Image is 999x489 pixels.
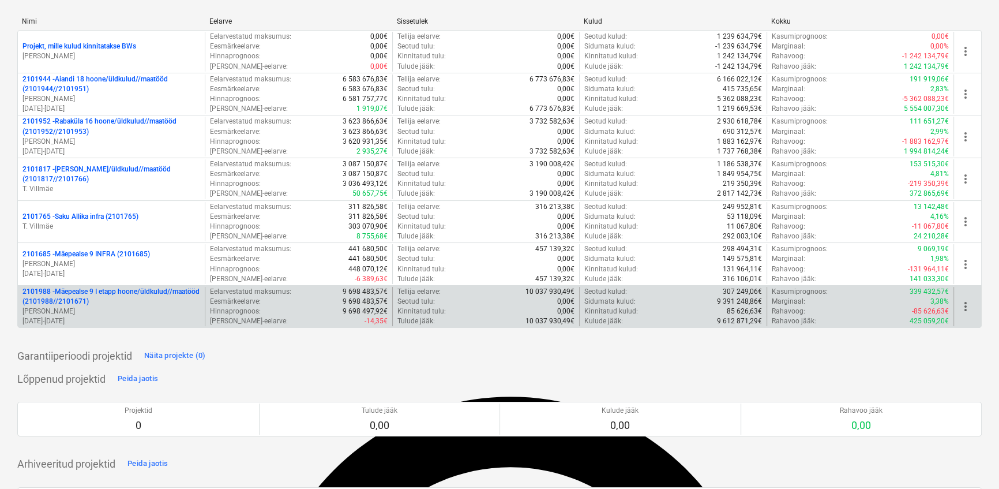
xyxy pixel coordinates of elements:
p: 4,81% [930,169,949,179]
p: 2101952 - Rabaküla 16 hoone/üldkulud//maatööd (2101952//2101953) [22,117,200,136]
p: -85 626,63€ [912,307,949,316]
p: 0,00€ [370,51,388,61]
p: 6 583 676,83€ [343,74,388,84]
p: Seotud kulud : [584,287,627,297]
p: Marginaal : [772,84,805,94]
span: more_vert [959,172,972,186]
p: 0,00€ [557,169,574,179]
p: -1 239 634,79€ [715,42,762,51]
p: 0,00€ [370,42,388,51]
p: 9 698 483,57€ [343,287,388,297]
p: 219 350,39€ [723,179,762,189]
p: Projekt, mille kulud kinnitatakse BWs [22,42,136,51]
p: Tellija eelarve : [397,74,441,84]
div: Eelarve [209,17,388,25]
p: Kulude jääk : [584,189,623,199]
p: Kulude jääk : [584,62,623,72]
p: -11 067,80€ [912,222,949,232]
p: 690 312,57€ [723,127,762,137]
p: Kinnitatud kulud : [584,137,638,147]
p: 3 732 582,63€ [529,117,574,126]
p: Eesmärkeelarve : [210,42,261,51]
p: 9 698 483,57€ [343,297,388,307]
p: 0,00€ [370,62,388,72]
p: 0,00€ [557,84,574,94]
p: 6 166 022,12€ [717,74,762,84]
p: -14,35€ [365,316,388,326]
p: Rahavoo jääk : [772,232,816,241]
p: 0,00€ [557,297,574,307]
p: Seotud tulu : [397,169,435,179]
div: Nimi [22,17,200,25]
p: [PERSON_NAME]-eelarve : [210,104,288,114]
p: Kinnitatud tulu : [397,264,446,274]
p: 292 003,10€ [723,232,762,241]
p: 311 826,58€ [348,212,388,222]
p: 441 680,50€ [348,254,388,264]
p: Kinnitatud tulu : [397,137,446,147]
p: [PERSON_NAME]-eelarve : [210,189,288,199]
p: 2101944 - Aiandi 18 hoone/üldkulud//maatööd (2101944//2101951) [22,74,200,94]
p: Hinnaprognoos : [210,222,261,232]
p: 111 651,27€ [910,117,949,126]
p: 1,98% [930,254,949,264]
p: Seotud kulud : [584,202,627,212]
p: 249 952,81€ [723,202,762,212]
p: 0,00€ [557,51,574,61]
p: 1 994 814,24€ [904,147,949,156]
p: Eelarvestatud maksumus : [210,287,291,297]
p: [PERSON_NAME]-eelarve : [210,274,288,284]
p: Projektid [125,406,152,416]
p: -1 242 134,79€ [902,51,949,61]
p: 53 118,09€ [727,212,762,222]
p: 24 210,28€ [914,232,949,241]
p: 0,00€ [557,307,574,316]
p: Marginaal : [772,169,805,179]
p: 6 583 676,83€ [343,84,388,94]
p: 9 069,19€ [918,244,949,254]
p: 9 391 248,86€ [717,297,762,307]
p: Rahavoo jääk : [772,62,816,72]
p: Eesmärkeelarve : [210,297,261,307]
p: Tulude jääk : [397,189,435,199]
p: Rahavoo jääk [840,406,882,416]
div: 2101765 -Saku Allika infra (2101765)T. Villmäe [22,212,200,232]
p: Kasumiprognoos : [772,74,828,84]
p: 1 242 134,79€ [904,62,949,72]
p: 3 623 866,63€ [343,127,388,137]
iframe: Chat Widget [941,434,999,489]
p: 0,00€ [557,62,574,72]
p: 1 737 768,38€ [717,147,762,156]
p: T. Villmäe [22,184,200,194]
button: Peida jaotis [125,455,171,473]
p: Seotud tulu : [397,84,435,94]
p: -5 362 088,23€ [902,94,949,104]
p: 303 070,90€ [348,222,388,232]
p: Kinnitatud kulud : [584,264,638,274]
p: Tulude jääk : [397,147,435,156]
p: 3 623 866,63€ [343,117,388,126]
p: [DATE] - [DATE] [22,104,200,114]
p: 0,00€ [557,222,574,232]
p: [DATE] - [DATE] [22,316,200,326]
p: Rahavoo jääk : [772,316,816,326]
p: Rahavoog : [772,51,805,61]
span: more_vert [959,257,972,271]
p: Eesmärkeelarve : [210,254,261,264]
p: Rahavoog : [772,307,805,316]
p: 307 249,06€ [723,287,762,297]
p: Seotud kulud : [584,32,627,42]
p: Tellija eelarve : [397,287,441,297]
p: 316 106,01€ [723,274,762,284]
p: Kulude jääk : [584,274,623,284]
p: Kinnitatud kulud : [584,51,638,61]
p: 141 033,30€ [910,274,949,284]
p: 3 036 493,12€ [343,179,388,189]
p: 3 087 150,87€ [343,159,388,169]
p: Sidumata kulud : [584,127,636,137]
p: 8 755,68€ [356,232,388,241]
p: 11 067,80€ [727,222,762,232]
p: 0,00€ [557,212,574,222]
p: 0,00 [602,419,639,432]
p: Kinnitatud kulud : [584,222,638,232]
